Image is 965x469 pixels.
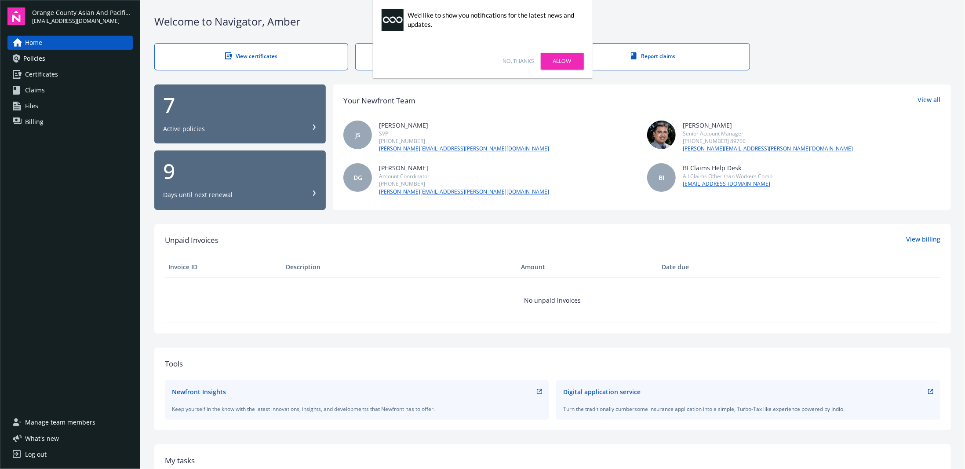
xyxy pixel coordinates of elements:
[154,150,326,210] button: 9Days until next renewal
[7,415,133,429] a: Manage team members
[23,51,45,66] span: Policies
[683,145,853,153] a: [PERSON_NAME][EMAIL_ADDRESS][PERSON_NAME][DOMAIN_NAME]
[25,67,58,81] span: Certificates
[165,358,940,370] div: Tools
[647,121,676,149] img: photo
[282,256,517,278] th: Description
[918,95,940,106] a: View all
[563,405,933,413] div: Turn the traditionally cumbersome insurance application into a simple, Turbo-Tax like experience ...
[379,137,549,145] div: [PHONE_NUMBER]
[353,173,362,182] span: DG
[683,172,772,180] div: All Claims Other than Workers Comp
[165,256,282,278] th: Invoice ID
[355,43,549,70] a: View auto IDs
[32,8,133,17] span: Orange County Asian And Pacific Islander Community Alliance, Inc.
[408,11,579,29] div: We'd like to show you notifications for the latest news and updates.
[683,137,853,145] div: [PHONE_NUMBER] 89700
[7,36,133,50] a: Home
[503,57,534,65] a: No, thanks
[25,83,45,97] span: Claims
[32,17,133,25] span: [EMAIL_ADDRESS][DOMAIN_NAME]
[683,163,772,172] div: BI Claims Help Desk
[659,256,776,278] th: Date due
[25,36,42,50] span: Home
[659,173,664,182] span: BI
[25,99,38,113] span: Files
[7,51,133,66] a: Policies
[574,52,732,60] div: Report claims
[379,130,549,137] div: SVP
[7,83,133,97] a: Claims
[25,447,47,462] div: Log out
[154,84,326,144] button: 7Active policies
[379,145,549,153] a: [PERSON_NAME][EMAIL_ADDRESS][PERSON_NAME][DOMAIN_NAME]
[379,172,549,180] div: Account Coordinator
[25,434,59,443] span: What ' s new
[163,161,317,182] div: 9
[25,415,95,429] span: Manage team members
[32,7,133,25] button: Orange County Asian And Pacific Islander Community Alliance, Inc.[EMAIL_ADDRESS][DOMAIN_NAME]
[683,180,772,188] a: [EMAIL_ADDRESS][DOMAIN_NAME]
[165,278,940,322] td: No unpaid invoices
[379,188,549,196] a: [PERSON_NAME][EMAIL_ADDRESS][PERSON_NAME][DOMAIN_NAME]
[563,387,641,396] div: Digital application service
[154,43,348,70] a: View certificates
[172,387,226,396] div: Newfront Insights
[172,52,330,60] div: View certificates
[163,95,317,116] div: 7
[165,455,940,466] div: My tasks
[541,53,584,70] a: Allow
[379,180,549,187] div: [PHONE_NUMBER]
[172,405,542,413] div: Keep yourself in the know with the latest innovations, insights, and developments that Newfront h...
[7,434,73,443] button: What's new
[7,115,133,129] a: Billing
[165,234,218,246] span: Unpaid Invoices
[154,14,951,29] div: Welcome to Navigator , Amber
[379,121,549,130] div: [PERSON_NAME]
[379,163,549,172] div: [PERSON_NAME]
[906,234,940,246] a: View billing
[7,99,133,113] a: Files
[517,256,659,278] th: Amount
[556,43,750,70] a: Report claims
[163,125,205,133] div: Active policies
[7,67,133,81] a: Certificates
[343,95,415,106] div: Your Newfront Team
[25,115,44,129] span: Billing
[163,191,233,199] div: Days until next renewal
[7,7,25,25] img: navigator-logo.svg
[683,121,853,130] div: [PERSON_NAME]
[355,130,361,139] span: JS
[683,130,853,137] div: Senior Account Manager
